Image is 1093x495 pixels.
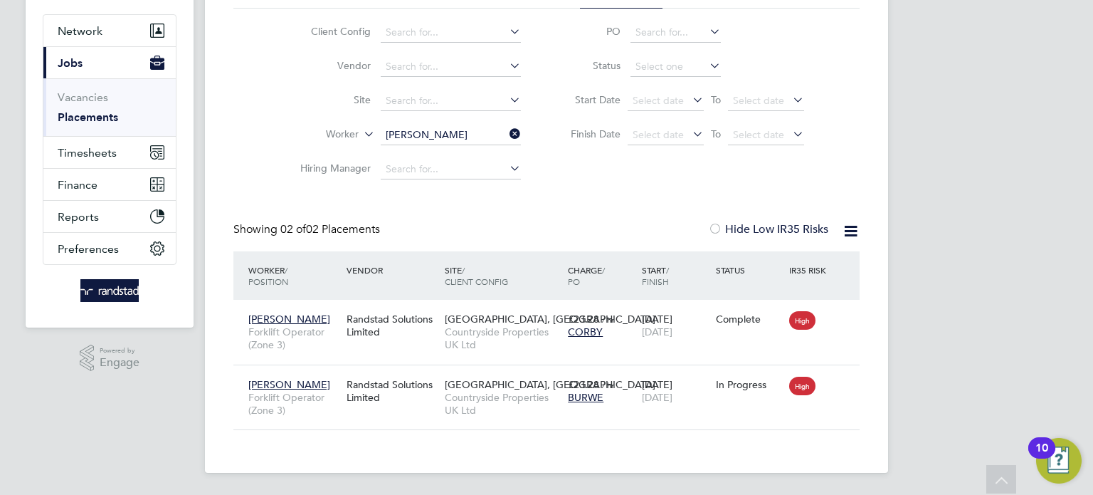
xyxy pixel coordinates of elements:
[733,128,784,141] span: Select date
[245,305,860,317] a: [PERSON_NAME]Forklift Operator (Zone 3)Randstad Solutions Limited[GEOGRAPHIC_DATA], [GEOGRAPHIC_D...
[556,127,621,140] label: Finish Date
[712,257,786,283] div: Status
[789,377,815,395] span: High
[602,380,614,390] span: / hr
[602,314,614,325] span: / hr
[289,93,371,106] label: Site
[633,128,684,141] span: Select date
[100,345,139,357] span: Powered by
[642,264,669,287] span: / Finish
[280,222,306,236] span: 02 of
[43,78,176,136] div: Jobs
[43,169,176,200] button: Finance
[630,57,721,77] input: Select one
[707,125,725,143] span: To
[343,306,441,345] div: Randstad Solutions Limited
[100,357,139,369] span: Engage
[43,233,176,264] button: Preferences
[568,313,599,325] span: £23.28
[43,47,176,78] button: Jobs
[707,90,725,109] span: To
[248,264,288,287] span: / Position
[381,160,521,179] input: Search for...
[58,178,97,192] span: Finance
[289,25,371,38] label: Client Config
[638,371,712,411] div: [DATE]
[445,378,655,391] span: [GEOGRAPHIC_DATA], [GEOGRAPHIC_DATA]
[568,391,603,404] span: BURWE
[248,378,330,391] span: [PERSON_NAME]
[716,313,783,325] div: Complete
[642,391,672,404] span: [DATE]
[58,110,118,124] a: Placements
[58,90,108,104] a: Vacancies
[289,162,371,174] label: Hiring Manager
[638,257,712,294] div: Start
[381,23,521,43] input: Search for...
[568,264,605,287] span: / PO
[556,59,621,72] label: Status
[381,57,521,77] input: Search for...
[1035,448,1048,467] div: 10
[80,279,139,302] img: randstad-logo-retina.png
[786,257,835,283] div: IR35 Risk
[80,345,140,372] a: Powered byEngage
[568,325,603,338] span: CORBY
[638,306,712,345] div: [DATE]
[280,222,380,236] span: 02 Placements
[568,378,599,391] span: £23.28
[445,313,655,325] span: [GEOGRAPHIC_DATA], [GEOGRAPHIC_DATA]
[289,59,371,72] label: Vendor
[630,23,721,43] input: Search for...
[556,93,621,106] label: Start Date
[445,325,561,351] span: Countryside Properties UK Ltd
[441,257,564,294] div: Site
[789,311,815,330] span: High
[58,146,117,160] span: Timesheets
[716,378,783,391] div: In Progress
[381,125,521,145] input: Search for...
[445,391,561,417] span: Countryside Properties UK Ltd
[733,94,784,107] span: Select date
[245,257,343,294] div: Worker
[633,94,684,107] span: Select date
[343,371,441,411] div: Randstad Solutions Limited
[556,25,621,38] label: PO
[58,242,119,256] span: Preferences
[248,313,330,325] span: [PERSON_NAME]
[58,24,102,38] span: Network
[564,257,638,294] div: Charge
[642,325,672,338] span: [DATE]
[248,325,339,351] span: Forklift Operator (Zone 3)
[58,56,83,70] span: Jobs
[233,222,383,237] div: Showing
[248,391,339,417] span: Forklift Operator (Zone 3)
[43,137,176,168] button: Timesheets
[43,201,176,232] button: Reports
[43,279,176,302] a: Go to home page
[445,264,508,287] span: / Client Config
[58,210,99,224] span: Reports
[43,15,176,46] button: Network
[277,127,359,142] label: Worker
[708,222,828,236] label: Hide Low IR35 Risks
[381,91,521,111] input: Search for...
[343,257,441,283] div: Vendor
[245,370,860,382] a: [PERSON_NAME]Forklift Operator (Zone 3)Randstad Solutions Limited[GEOGRAPHIC_DATA], [GEOGRAPHIC_D...
[1036,438,1082,484] button: Open Resource Center, 10 new notifications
